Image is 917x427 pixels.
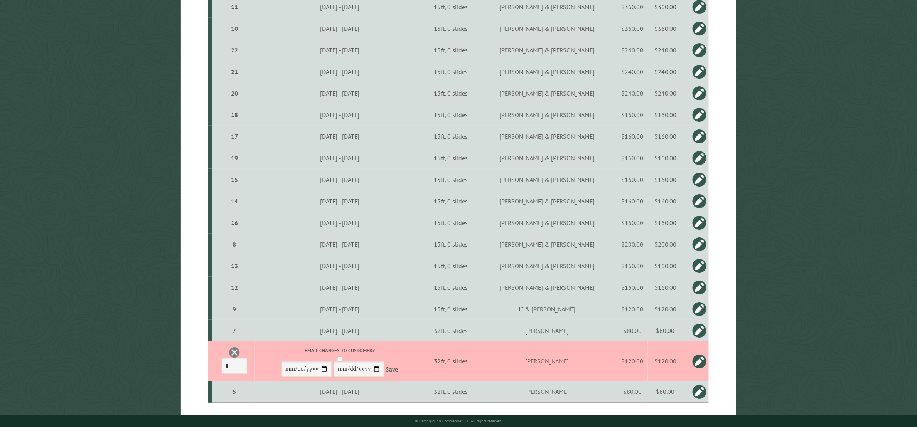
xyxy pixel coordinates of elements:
td: $160.00 [648,126,683,147]
div: 7 [215,327,253,335]
td: $160.00 [617,212,648,234]
td: $80.00 [617,381,648,403]
div: 20 [215,89,253,97]
td: $160.00 [648,190,683,212]
div: [DATE] - [DATE] [256,25,424,32]
div: [DATE] - [DATE] [256,111,424,119]
td: $120.00 [617,298,648,320]
td: $160.00 [648,169,683,190]
td: $360.00 [648,18,683,39]
td: [PERSON_NAME] [477,320,617,341]
td: $160.00 [617,255,648,277]
td: $240.00 [617,61,648,82]
div: [DATE] - [DATE] [256,240,424,248]
td: [PERSON_NAME] [477,381,617,403]
div: [DATE] - [DATE] [256,327,424,335]
td: [PERSON_NAME] & [PERSON_NAME] [477,169,617,190]
td: $80.00 [648,320,683,341]
td: $200.00 [648,234,683,255]
td: 15ft, 0 slides [425,82,477,104]
div: 8 [215,240,253,248]
div: 9 [215,305,253,313]
td: 15ft, 0 slides [425,147,477,169]
td: $160.00 [648,212,683,234]
div: - [256,347,424,378]
td: [PERSON_NAME] & [PERSON_NAME] [477,147,617,169]
td: $240.00 [648,82,683,104]
div: [DATE] - [DATE] [256,89,424,97]
div: [DATE] - [DATE] [256,284,424,291]
td: 32ft, 0 slides [425,381,477,403]
div: 14 [215,197,253,205]
div: [DATE] - [DATE] [256,219,424,227]
div: [DATE] - [DATE] [256,154,424,162]
td: [PERSON_NAME] & [PERSON_NAME] [477,39,617,61]
td: 15ft, 0 slides [425,255,477,277]
div: 17 [215,133,253,140]
td: 15ft, 0 slides [425,212,477,234]
div: [DATE] - [DATE] [256,3,424,11]
small: © Campground Commander LLC. All rights reserved. [415,419,502,424]
td: $160.00 [617,147,648,169]
td: 15ft, 0 slides [425,298,477,320]
td: [PERSON_NAME] & [PERSON_NAME] [477,212,617,234]
div: [DATE] - [DATE] [256,133,424,140]
td: [PERSON_NAME] & [PERSON_NAME] [477,126,617,147]
div: [DATE] - [DATE] [256,262,424,270]
td: $80.00 [617,320,648,341]
td: $240.00 [648,61,683,82]
td: $160.00 [648,255,683,277]
td: 15ft, 0 slides [425,18,477,39]
div: 13 [215,262,253,270]
td: [PERSON_NAME] & [PERSON_NAME] [477,255,617,277]
td: [PERSON_NAME] & [PERSON_NAME] [477,61,617,82]
td: $160.00 [617,126,648,147]
td: 15ft, 0 slides [425,104,477,126]
td: $160.00 [648,104,683,126]
td: $200.00 [617,234,648,255]
div: 19 [215,154,253,162]
td: $160.00 [648,277,683,298]
div: [DATE] - [DATE] [256,305,424,313]
td: $160.00 [617,277,648,298]
a: Delete this reservation [229,347,240,358]
td: $160.00 [617,169,648,190]
td: $240.00 [617,82,648,104]
td: [PERSON_NAME] & [PERSON_NAME] [477,234,617,255]
div: 15 [215,176,253,183]
td: $120.00 [648,298,683,320]
td: $360.00 [617,18,648,39]
div: 16 [215,219,253,227]
td: JC & [PERSON_NAME] [477,298,617,320]
td: $120.00 [617,341,648,382]
td: 32ft, 0 slides [425,341,477,382]
td: 15ft, 0 slides [425,234,477,255]
td: 32ft, 0 slides [425,320,477,341]
td: 15ft, 0 slides [425,169,477,190]
label: Email changes to customer? [256,347,424,354]
div: [DATE] - [DATE] [256,46,424,54]
td: $240.00 [617,39,648,61]
td: [PERSON_NAME] & [PERSON_NAME] [477,18,617,39]
td: [PERSON_NAME] & [PERSON_NAME] [477,277,617,298]
td: [PERSON_NAME] [477,341,617,382]
div: 22 [215,46,253,54]
td: $160.00 [617,104,648,126]
a: Save [386,365,398,373]
td: 15ft, 0 slides [425,61,477,82]
td: $240.00 [648,39,683,61]
td: 15ft, 0 slides [425,190,477,212]
div: [DATE] - [DATE] [256,388,424,396]
div: 18 [215,111,253,119]
div: [DATE] - [DATE] [256,176,424,183]
td: $160.00 [617,190,648,212]
div: 12 [215,284,253,291]
div: 21 [215,68,253,76]
td: $160.00 [648,147,683,169]
td: [PERSON_NAME] & [PERSON_NAME] [477,190,617,212]
div: 11 [215,3,253,11]
td: $120.00 [648,341,683,382]
div: [DATE] - [DATE] [256,197,424,205]
div: [DATE] - [DATE] [256,68,424,76]
td: [PERSON_NAME] & [PERSON_NAME] [477,82,617,104]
